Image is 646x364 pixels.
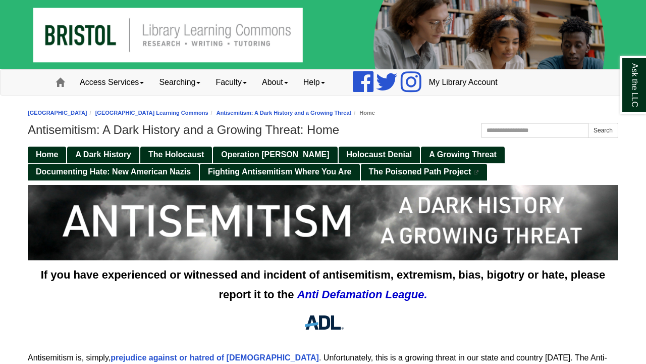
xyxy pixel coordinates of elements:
[36,167,191,176] span: Documenting Hate: New American Nazis
[28,164,199,180] a: Documenting Hate: New American Nazis
[67,147,139,163] a: A Dark History
[28,123,618,137] h1: Antisemitism: A Dark History and a Growing Threat: Home
[421,147,505,163] a: A Growing Threat
[429,150,497,159] span: A Growing Threat
[351,108,375,118] li: Home
[140,147,212,163] a: The Holocaust
[339,147,420,163] a: Holocaust Denial
[217,110,352,116] a: Antisemitism: A Dark History and a Growing Threat
[254,70,296,95] a: About
[28,185,618,260] img: Antisemitism, a dark history, a growing threat
[28,147,66,163] a: Home
[361,164,488,180] a: The Poisoned Path Project
[421,70,505,95] a: My Library Account
[200,164,359,180] a: Fighting Antisemitism Where You Are
[296,70,333,95] a: Help
[299,309,347,336] img: ADL
[385,288,427,301] strong: League.
[208,70,254,95] a: Faculty
[28,110,87,116] a: [GEOGRAPHIC_DATA]
[41,268,606,301] span: If you have experienced or witnessed and incident of antisemitism, extremism, bias, bigotry or ha...
[347,150,412,159] span: Holocaust Denial
[208,167,351,176] span: Fighting Antisemitism Where You Are
[297,288,383,301] i: Anti Defamation
[148,150,204,159] span: The Holocaust
[72,70,151,95] a: Access Services
[588,123,618,138] button: Search
[369,167,471,176] span: The Poisoned Path Project
[111,353,319,362] a: prejudice against or hatred of [DEMOGRAPHIC_DATA]
[75,150,131,159] span: A Dark History
[297,288,427,301] a: Anti Defamation League.
[221,150,329,159] span: Operation [PERSON_NAME]
[213,147,337,163] a: Operation [PERSON_NAME]
[95,110,208,116] a: [GEOGRAPHIC_DATA] Learning Commons
[473,170,479,175] i: This link opens in a new window
[36,150,58,159] span: Home
[28,146,618,180] div: Guide Pages
[151,70,208,95] a: Searching
[28,108,618,118] nav: breadcrumb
